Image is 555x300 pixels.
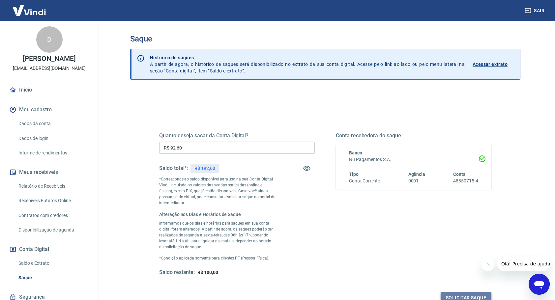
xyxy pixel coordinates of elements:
[150,54,465,74] p: A partir de agora, o histórico de saques será disponibilizado no extrato da sua conta digital. Ac...
[16,257,91,270] a: Saldo e Extrato
[473,61,508,68] p: Acessar extrato
[16,271,91,285] a: Saque
[159,255,276,261] p: *Condição aplicada somente para clientes PF (Pessoa Física).
[159,132,315,139] h5: Quanto deseja sacar da Conta Digital?
[336,132,491,139] h5: Conta recebedora do saque
[523,5,547,17] button: Sair
[8,0,51,20] img: Vindi
[408,177,425,184] h6: 0001
[8,83,91,97] a: Início
[4,5,55,10] span: Olá! Precisa de ajuda?
[16,132,91,145] a: Dados de login
[16,194,91,207] a: Recebíveis Futuros Online
[159,211,276,218] h6: Alteração nos Dias e Horários de Saque
[408,172,425,177] span: Agência
[8,102,91,117] button: Meu cadastro
[16,146,91,160] a: Informe de rendimentos
[349,172,359,177] span: Tipo
[8,165,91,179] button: Meus recebíveis
[16,117,91,130] a: Dados da conta
[159,165,188,172] h5: Saldo total*:
[159,269,195,276] h5: Saldo restante:
[349,156,478,163] h6: Nu Pagamentos S.A.
[349,150,362,155] span: Banco
[150,54,465,61] p: Histórico de saques
[529,274,550,295] iframe: Botão para abrir a janela de mensagens
[8,242,91,257] button: Conta Digital
[197,270,218,275] span: R$ 100,00
[497,257,550,271] iframe: Mensagem da empresa
[159,220,276,250] p: Informamos que os dias e horários para saques em sua conta digital foram alterados. A partir de a...
[23,55,75,62] p: [PERSON_NAME]
[453,172,466,177] span: Conta
[482,258,495,271] iframe: Fechar mensagem
[349,177,380,184] h6: Conta Corrente
[130,34,520,43] h3: Saque
[194,165,215,172] p: R$ 192,60
[16,179,91,193] a: Relatório de Recebíveis
[453,177,478,184] h6: 48850715-4
[36,26,63,53] div: D
[13,65,86,72] p: [EMAIL_ADDRESS][DOMAIN_NAME]
[473,54,515,74] a: Acessar extrato
[16,209,91,222] a: Contratos com credores
[159,176,276,206] p: *Corresponde ao saldo disponível para uso na sua Conta Digital Vindi. Incluindo os valores das ve...
[16,223,91,237] a: Disponibilização de agenda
